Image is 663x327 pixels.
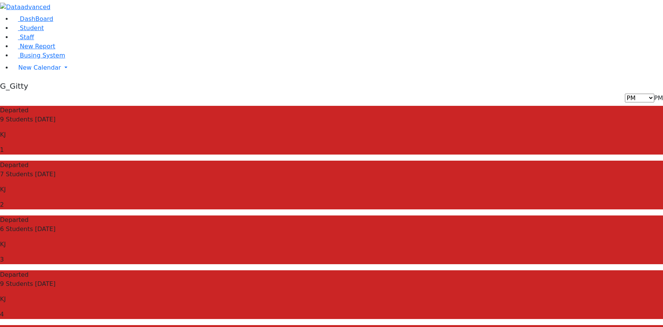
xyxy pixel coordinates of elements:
a: Student [12,24,44,32]
span: DashBoard [20,15,53,22]
span: Student [20,24,44,32]
span: Busing System [20,52,65,59]
span: PM [654,94,663,102]
a: DashBoard [12,15,53,22]
a: New Calendar [12,60,663,75]
a: Staff [12,33,34,41]
span: New Report [20,43,55,50]
a: Busing System [12,52,65,59]
span: New Calendar [18,64,61,71]
a: New Report [12,43,55,50]
span: Staff [20,33,34,41]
